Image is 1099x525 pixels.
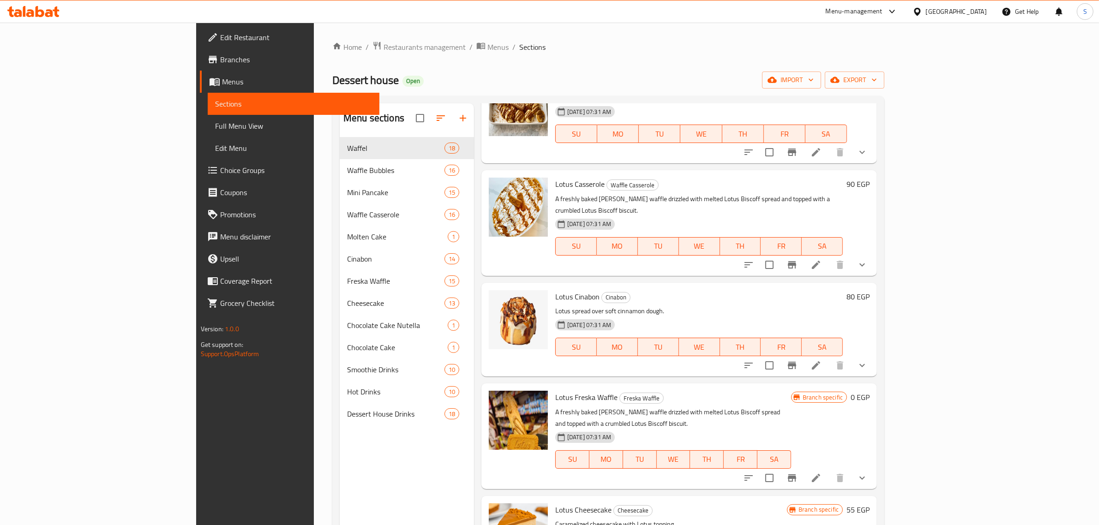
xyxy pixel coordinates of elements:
[448,320,459,331] div: items
[679,237,720,256] button: WE
[847,290,870,303] h6: 80 EGP
[805,239,839,253] span: SA
[564,433,615,441] span: [DATE] 07:31 AM
[220,187,372,198] span: Coupons
[340,133,474,429] nav: Menu sections
[215,143,372,154] span: Edit Menu
[444,143,459,154] div: items
[555,450,589,469] button: SU
[445,299,459,308] span: 13
[738,254,760,276] button: sort-choices
[225,323,239,335] span: 1.0.0
[200,26,380,48] a: Edit Restaurant
[347,209,444,220] span: Waffle Casserole
[851,254,873,276] button: show more
[847,178,870,191] h6: 90 EGP
[684,127,718,141] span: WE
[760,255,779,274] span: Select to update
[781,354,803,376] button: Branch-specific-item
[829,467,851,489] button: delete
[347,165,444,176] div: Waffle Bubbles
[220,209,372,220] span: Promotions
[220,165,372,176] span: Choice Groups
[601,239,634,253] span: MO
[445,410,459,418] span: 18
[340,381,474,403] div: Hot Drinks10
[489,290,548,349] img: Lotus Cinabon
[448,342,459,353] div: items
[220,298,372,309] span: Grocery Checklist
[857,259,868,270] svg: Show Choices
[694,453,720,466] span: TH
[760,143,779,162] span: Select to update
[347,253,444,264] span: Cinabon
[764,239,798,253] span: FR
[657,450,691,469] button: WE
[340,358,474,381] div: Smoothie Drinks10
[811,259,822,270] a: Edit menu item
[444,165,459,176] div: items
[832,74,877,86] span: export
[489,391,548,450] img: Lotus Freska Waffle
[683,239,716,253] span: WE
[564,220,615,228] span: [DATE] 07:31 AM
[802,338,843,356] button: SA
[220,253,372,264] span: Upsell
[829,141,851,163] button: delete
[559,453,586,466] span: SU
[811,472,822,483] a: Edit menu item
[347,231,448,242] span: Molten Cake
[726,127,760,141] span: TH
[851,467,873,489] button: show more
[445,210,459,219] span: 16
[589,450,623,469] button: MO
[643,127,677,141] span: TU
[200,292,380,314] a: Grocery Checklist
[220,32,372,43] span: Edit Restaurant
[384,42,466,53] span: Restaurants management
[340,248,474,270] div: Cinabon14
[200,159,380,181] a: Choice Groups
[559,239,593,253] span: SU
[519,42,546,53] span: Sections
[597,338,638,356] button: MO
[208,137,380,159] a: Edit Menu
[489,178,548,237] img: Lotus Casserole
[724,450,757,469] button: FR
[215,120,372,131] span: Full Menu View
[448,231,459,242] div: items
[805,125,847,143] button: SA
[347,187,444,198] span: Mini Pancake
[555,193,843,216] p: A freshly baked [PERSON_NAME] waffle drizzled with melted Lotus Biscoff spread and topped with a ...
[738,354,760,376] button: sort-choices
[347,275,444,286] div: Freska Waffle
[347,143,444,154] span: Waffel
[445,188,459,197] span: 15
[760,468,779,488] span: Select to update
[444,386,459,397] div: items
[512,42,516,53] li: /
[607,179,659,191] div: Waffle Casserole
[200,248,380,270] a: Upsell
[340,270,474,292] div: Freska Waffle15
[448,321,459,330] span: 1
[347,386,444,397] span: Hot Drinks
[857,147,868,158] svg: Show Choices
[347,298,444,309] div: Cheesecake
[201,323,223,335] span: Version:
[679,338,720,356] button: WE
[469,42,473,53] li: /
[347,408,444,419] div: Dessert House Drinks
[825,72,884,89] button: export
[489,77,548,136] img: Lotus Mini Pancake
[764,340,798,354] span: FR
[445,144,459,153] span: 18
[857,360,868,371] svg: Show Choices
[620,393,663,404] span: Freska Waffle
[444,253,459,264] div: items
[340,314,474,336] div: Chocolate Cake Nutella1
[555,338,597,356] button: SU
[680,125,722,143] button: WE
[809,127,843,141] span: SA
